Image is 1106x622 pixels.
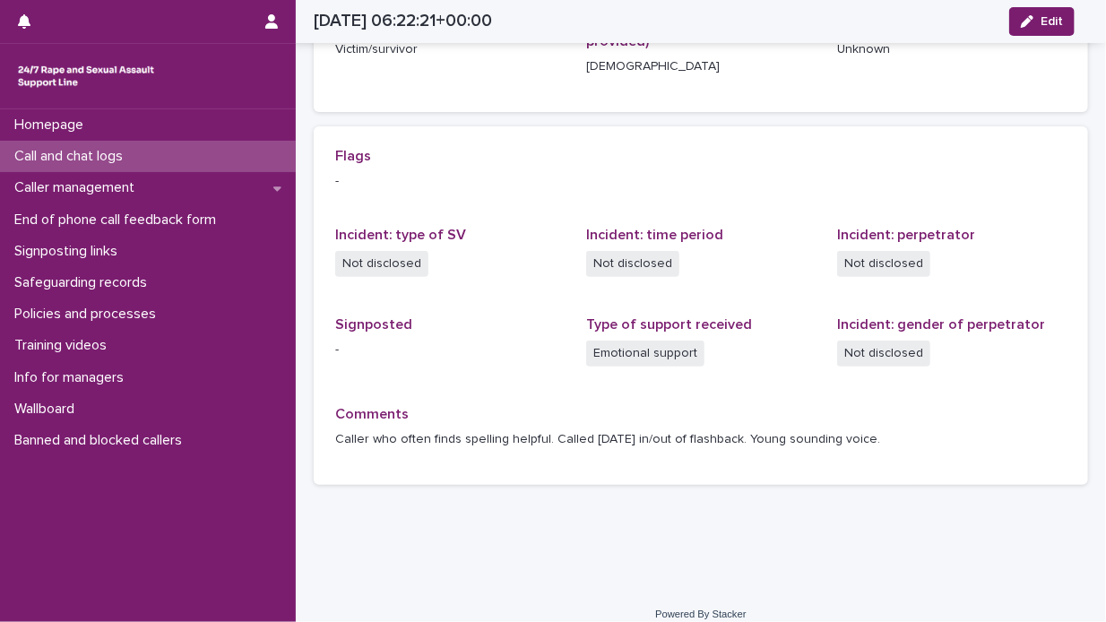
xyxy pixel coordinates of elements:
span: Flags [335,149,371,163]
p: Unknown [837,40,1067,59]
p: Banned and blocked callers [7,432,196,449]
span: Incident: time period [586,228,723,242]
p: Safeguarding records [7,274,161,291]
span: Not disclosed [335,251,428,277]
img: rhQMoQhaT3yELyF149Cw [14,58,158,94]
p: Policies and processes [7,306,170,323]
p: Caller management [7,179,149,196]
p: Training videos [7,337,121,354]
p: Call and chat logs [7,148,137,165]
p: End of phone call feedback form [7,212,230,229]
p: Caller who often finds spelling helpful. Called [DATE] in/out of flashback. Young sounding voice. [335,430,1067,449]
p: Victim/survivor [335,40,565,59]
span: Not disclosed [837,341,930,367]
button: Edit [1009,7,1075,36]
span: Type of support received [586,317,752,332]
p: Homepage [7,117,98,134]
span: Incident: perpetrator [837,228,975,242]
span: Incident: gender of perpetrator [837,317,1045,332]
span: Signposted [335,317,412,332]
span: Not disclosed [837,251,930,277]
p: [DEMOGRAPHIC_DATA] [586,57,816,76]
span: Comments [335,407,409,421]
p: - [335,172,1067,191]
span: Not disclosed [586,251,679,277]
p: Wallboard [7,401,89,418]
span: Incident: type of SV [335,228,466,242]
span: Emotional support [586,341,704,367]
span: Edit [1041,15,1063,28]
h2: [DATE] 06:22:21+00:00 [314,11,492,31]
a: Powered By Stacker [655,609,746,619]
p: Info for managers [7,369,138,386]
span: Gender of service user (if provided) [586,17,755,48]
p: - [335,341,565,359]
p: Signposting links [7,243,132,260]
